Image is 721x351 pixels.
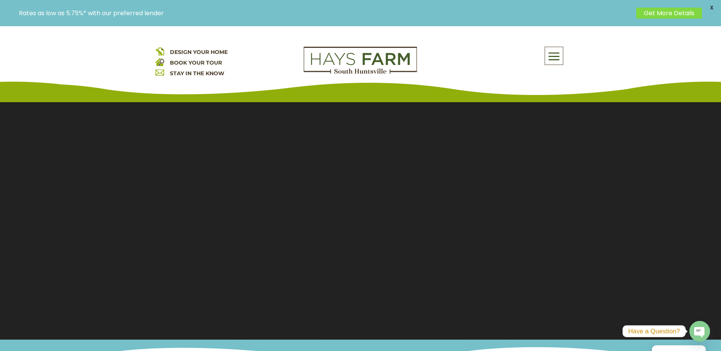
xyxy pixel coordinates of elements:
img: book your home tour [155,57,164,66]
img: design your home [155,47,164,55]
a: Get More Details [636,8,702,19]
a: BOOK YOUR TOUR [170,59,222,66]
a: STAY IN THE KNOW [170,70,224,77]
p: Rates as low as 5.75%* with our preferred lender [19,9,632,17]
a: hays farm homes huntsville development [304,69,417,76]
img: Logo [304,47,417,74]
a: DESIGN YOUR HOME [170,49,228,55]
span: X [706,2,717,13]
